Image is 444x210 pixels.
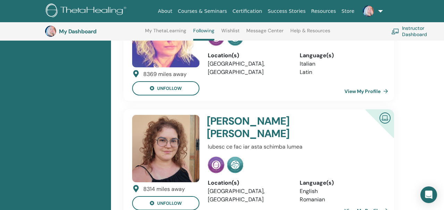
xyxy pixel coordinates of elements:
[300,60,381,68] li: Italian
[354,109,394,149] div: Certified Online Instructor
[208,60,289,76] li: [GEOGRAPHIC_DATA], [GEOGRAPHIC_DATA]
[208,143,381,151] p: Iubesc ce fac iar asta schimba lumea
[145,28,186,39] a: My ThetaLearning
[132,81,199,95] button: unfollow
[207,115,352,140] h4: [PERSON_NAME] [PERSON_NAME]
[45,26,56,37] img: default.jpg
[59,28,128,35] h3: My Dashboard
[308,5,339,18] a: Resources
[208,187,289,204] li: [GEOGRAPHIC_DATA], [GEOGRAPHIC_DATA]
[208,51,289,60] div: Location(s)
[246,28,283,39] a: Message Center
[143,70,187,78] div: 8369 miles away
[175,5,230,18] a: Courses & Seminars
[300,195,381,204] li: Romanian
[344,84,391,98] a: View My Profile
[193,28,214,41] a: Following
[132,115,199,182] img: default.jpg
[377,110,393,125] img: Certified Online Instructor
[300,179,381,187] div: Language(s)
[339,5,357,18] a: Store
[300,51,381,60] div: Language(s)
[230,5,265,18] a: Certification
[155,5,175,18] a: About
[208,179,289,187] div: Location(s)
[143,185,185,193] div: 8314 miles away
[300,187,381,195] li: English
[221,28,240,39] a: Wishlist
[290,28,330,39] a: Help & Resources
[420,186,437,203] div: Open Intercom Messenger
[391,28,399,34] img: chalkboard-teacher.svg
[300,68,381,76] li: Latin
[46,3,129,19] img: logo.png
[265,5,308,18] a: Success Stories
[363,6,374,17] img: default.jpg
